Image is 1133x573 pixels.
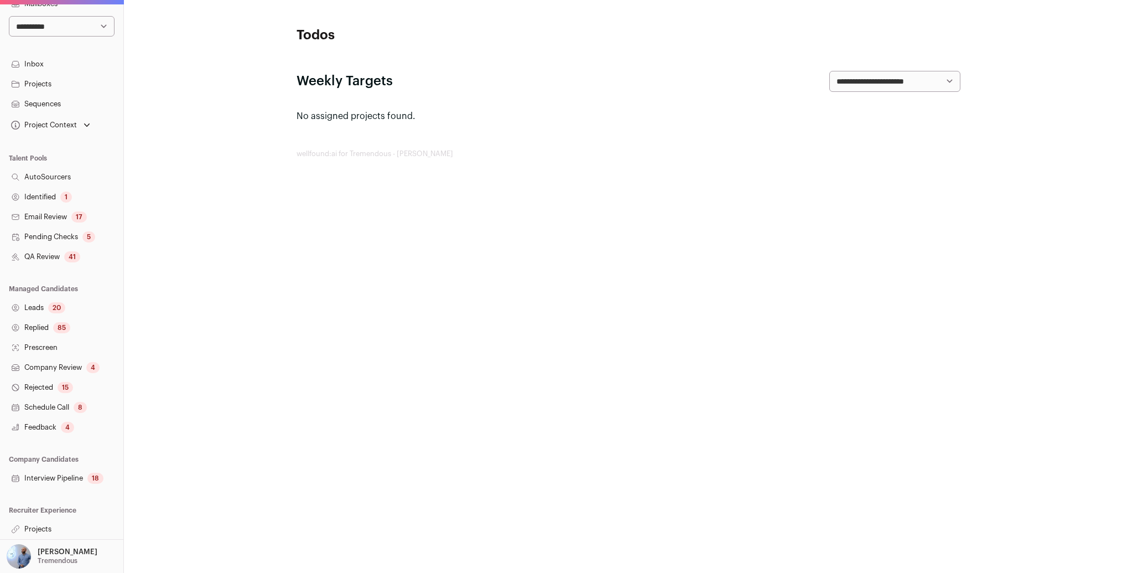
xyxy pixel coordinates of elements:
[297,73,393,90] h2: Weekly Targets
[7,544,31,569] img: 97332-medium_jpg
[9,117,92,133] button: Open dropdown
[38,556,77,565] p: Tremendous
[82,231,95,242] div: 5
[58,382,73,393] div: 15
[71,211,87,223] div: 17
[297,27,518,44] h1: Todos
[9,121,77,130] div: Project Context
[86,362,100,373] div: 4
[60,192,72,203] div: 1
[48,302,65,313] div: 20
[38,548,97,556] p: [PERSON_NAME]
[53,322,70,333] div: 85
[297,149,960,158] footer: wellfound:ai for Tremendous - [PERSON_NAME]
[87,473,103,484] div: 18
[297,110,960,123] p: No assigned projects found.
[74,402,87,413] div: 8
[64,251,80,262] div: 41
[4,544,100,569] button: Open dropdown
[61,422,74,433] div: 4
